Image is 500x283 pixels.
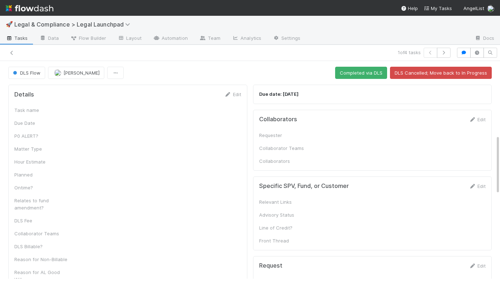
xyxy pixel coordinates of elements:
[14,197,68,211] div: Relates to fund amendment?
[14,243,68,250] div: DLS Billable?
[259,237,313,244] div: Front Thread
[6,21,13,27] span: 🚀
[14,107,68,114] div: Task name
[469,263,486,269] a: Edit
[194,33,226,44] a: Team
[224,91,241,97] a: Edit
[259,211,313,218] div: Advisory Status
[259,224,313,231] div: Line of Credit?
[259,91,299,97] strong: Due date: [DATE]
[259,262,282,269] h5: Request
[267,33,306,44] a: Settings
[14,217,68,224] div: DLS Fee
[469,33,500,44] a: Docs
[226,33,267,44] a: Analytics
[401,5,418,12] div: Help
[14,132,68,140] div: P0 ALERT?
[469,117,486,122] a: Edit
[14,119,68,127] div: Due Date
[54,69,61,76] img: avatar_b5be9b1b-4537-4870-b8e7-50cc2287641b.png
[259,132,313,139] div: Requester
[65,33,112,44] a: Flow Builder
[112,33,147,44] a: Layout
[259,183,349,190] h5: Specific SPV, Fund, or Customer
[14,145,68,152] div: Matter Type
[8,67,45,79] button: DLS Flow
[469,183,486,189] a: Edit
[14,158,68,165] div: Hour Estimate
[259,145,313,152] div: Collaborator Teams
[463,5,484,11] span: AngelList
[11,70,41,76] span: DLS Flow
[6,34,28,42] span: Tasks
[70,34,106,42] span: Flow Builder
[14,21,134,28] span: Legal & Compliance > Legal Launchpad
[14,269,68,283] div: Reason for AL Good Will
[147,33,194,44] a: Automation
[335,67,387,79] button: Completed via DLS
[14,171,68,178] div: Planned
[34,33,65,44] a: Data
[487,5,494,12] img: avatar_6811aa62-070e-4b0a-ab85-15874fb457a1.png
[14,91,34,98] h5: Details
[14,184,68,191] div: Ontime?
[259,198,313,206] div: Relevant Links
[390,67,492,79] button: DLS Cancelled; Move back to In Progress
[259,116,297,123] h5: Collaborators
[14,256,68,263] div: Reason for Non-Billable
[48,67,104,79] button: [PERSON_NAME]
[14,230,68,237] div: Collaborator Teams
[424,5,452,12] a: My Tasks
[259,157,313,165] div: Collaborators
[6,2,53,14] img: logo-inverted-e16ddd16eac7371096b0.svg
[63,70,100,76] span: [PERSON_NAME]
[398,49,421,56] span: 1 of 4 tasks
[424,5,452,11] span: My Tasks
